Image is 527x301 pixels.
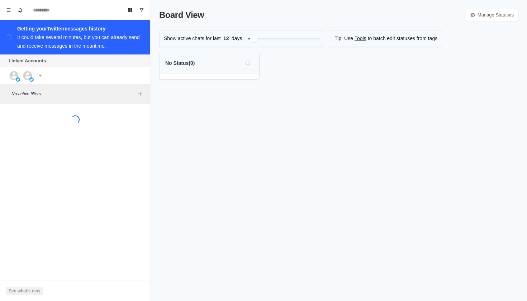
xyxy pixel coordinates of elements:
p: Show active chats for last [164,35,221,42]
div: Filter by activity days [250,35,257,42]
a: Manage Statuses [466,9,518,21]
img: picture [16,77,20,82]
img: picture [29,77,34,82]
button: Show unread conversations [136,4,147,16]
p: to batch edit statuses from tags [368,35,438,42]
button: Notifications [14,4,26,16]
span: 12 [221,35,232,42]
p: Linked Accounts [9,57,46,64]
p: No active filters [11,91,136,97]
button: Search [242,57,253,69]
p: Tip: Use [334,35,353,42]
button: See what's new [6,287,43,295]
div: Getting your Twitter messages history [17,24,142,33]
p: days [232,35,242,42]
div: It could take several minutes, but you can already send and receive messages in the meantime. [17,34,140,49]
a: Tools [355,35,366,42]
p: No Status ( 0 ) [165,59,195,67]
button: Add account [36,71,44,80]
p: Board View [159,9,204,21]
button: Add filters [136,90,144,98]
button: Menu [3,4,14,16]
button: Board View [124,4,136,16]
